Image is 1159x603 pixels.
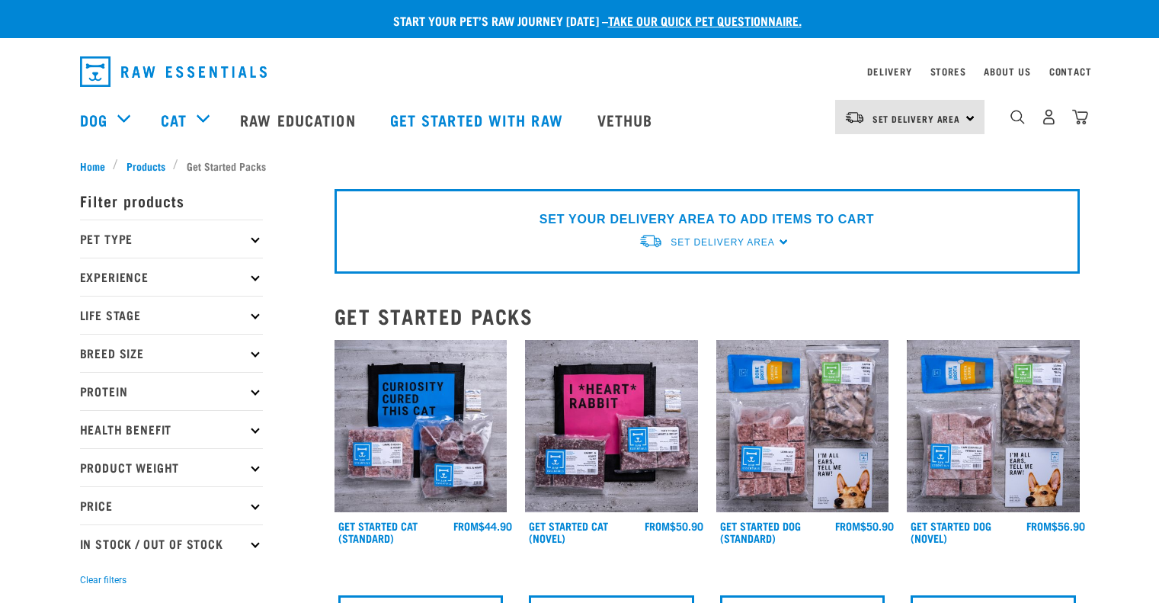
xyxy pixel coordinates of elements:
p: Product Weight [80,448,263,486]
img: Assortment Of Raw Essential Products For Cats Including, Pink And Black Tote Bag With "I *Heart* ... [525,340,698,513]
img: user.png [1041,109,1057,125]
span: FROM [645,523,670,528]
p: SET YOUR DELIVERY AREA TO ADD ITEMS TO CART [539,210,874,229]
a: Get Started Dog (Standard) [720,523,801,540]
span: Home [80,158,105,174]
a: Vethub [582,89,672,150]
p: Protein [80,372,263,410]
p: In Stock / Out Of Stock [80,524,263,563]
a: Stores [930,69,966,74]
p: Price [80,486,263,524]
span: Set Delivery Area [671,237,774,248]
span: Products [126,158,165,174]
p: Breed Size [80,334,263,372]
img: NSP Dog Standard Update [716,340,889,513]
img: Assortment Of Raw Essential Products For Cats Including, Blue And Black Tote Bag With "Curiosity ... [335,340,507,513]
div: $56.90 [1026,520,1085,532]
div: $50.90 [645,520,703,532]
span: FROM [453,523,479,528]
a: Contact [1049,69,1092,74]
a: About Us [984,69,1030,74]
a: Get started with Raw [375,89,582,150]
img: van-moving.png [639,233,663,249]
img: home-icon-1@2x.png [1010,110,1025,124]
p: Pet Type [80,220,263,258]
a: Get Started Cat (Novel) [529,523,608,540]
span: FROM [835,523,860,528]
p: Health Benefit [80,410,263,448]
a: Get Started Cat (Standard) [338,523,418,540]
a: Cat [161,108,187,131]
div: $50.90 [835,520,894,532]
img: NSP Dog Novel Update [907,340,1080,513]
nav: dropdown navigation [68,50,1092,93]
a: Delivery [867,69,911,74]
img: Raw Essentials Logo [80,56,267,87]
img: van-moving.png [844,111,865,124]
a: Get Started Dog (Novel) [911,523,991,540]
div: $44.90 [453,520,512,532]
a: Raw Education [225,89,374,150]
h2: Get Started Packs [335,304,1080,328]
p: Filter products [80,181,263,220]
span: FROM [1026,523,1052,528]
nav: breadcrumbs [80,158,1080,174]
a: Home [80,158,114,174]
a: Products [118,158,173,174]
img: home-icon@2x.png [1072,109,1088,125]
p: Experience [80,258,263,296]
a: Dog [80,108,107,131]
a: take our quick pet questionnaire. [608,17,802,24]
span: Set Delivery Area [872,116,961,121]
p: Life Stage [80,296,263,334]
button: Clear filters [80,573,126,587]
